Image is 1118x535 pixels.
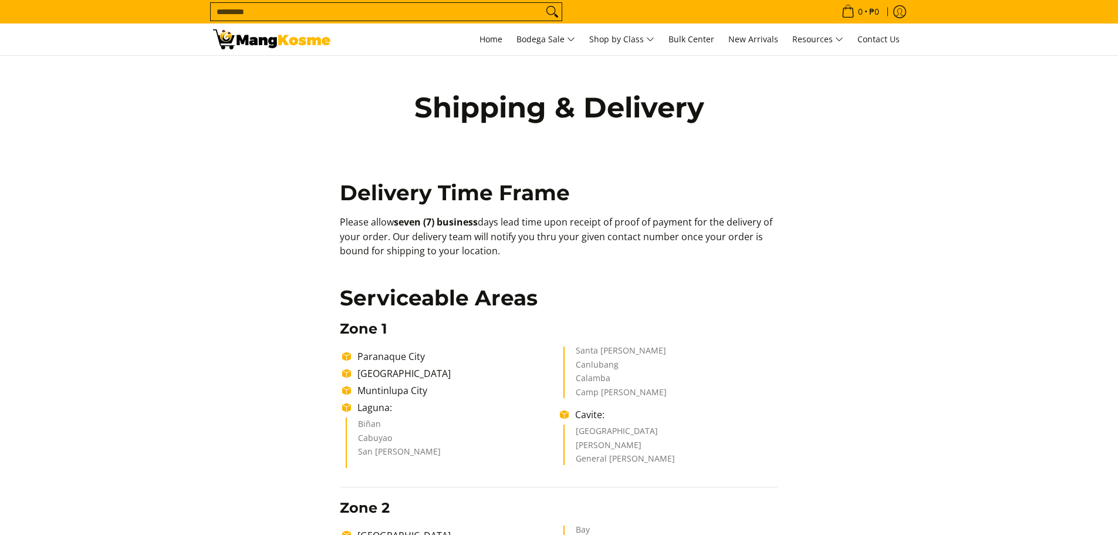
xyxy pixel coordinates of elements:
li: Laguna: [352,401,560,415]
li: [GEOGRAPHIC_DATA] [352,366,560,381]
span: 0 [856,8,864,16]
h3: Zone 2 [340,499,778,517]
li: Muntinlupa City [352,383,560,398]
span: Home [479,33,502,45]
h2: Delivery Time Frame [340,180,778,206]
li: Biñan [358,420,549,434]
a: Resources [786,23,849,55]
a: Bodega Sale [511,23,581,55]
li: Cabuyao [358,434,549,448]
span: Resources [792,32,843,47]
li: Canlubang [576,361,766,375]
a: Bulk Center [663,23,720,55]
button: Search [543,3,562,21]
span: Shop by Class [589,32,654,47]
p: Please allow days lead time upon receipt of proof of payment for the delivery of your order. Our ... [340,215,778,270]
li: San [PERSON_NAME] [358,447,549,462]
li: Santa [PERSON_NAME] [576,346,766,361]
span: Contact Us [857,33,900,45]
span: ₱0 [867,8,881,16]
h1: Shipping & Delivery [389,90,729,125]
li: Calamba [576,374,766,388]
a: Home [474,23,508,55]
span: Bodega Sale [516,32,575,47]
span: • [838,5,883,18]
h3: Zone 1 [340,320,778,338]
li: [PERSON_NAME] [576,441,766,455]
b: seven (7) business [394,216,478,228]
h2: Serviceable Areas [340,285,778,311]
li: General [PERSON_NAME] [576,455,766,465]
span: Bulk Center [668,33,714,45]
a: Shop by Class [583,23,660,55]
a: Contact Us [852,23,906,55]
span: New Arrivals [728,33,778,45]
a: New Arrivals [722,23,784,55]
img: Shipping &amp; Delivery Page l Mang Kosme: Home Appliances Warehouse Sale! [213,29,330,49]
li: Camp [PERSON_NAME] [576,388,766,399]
li: Cavite: [569,408,778,422]
nav: Main Menu [342,23,906,55]
li: [GEOGRAPHIC_DATA] [576,427,766,441]
span: Paranaque City [357,350,425,363]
